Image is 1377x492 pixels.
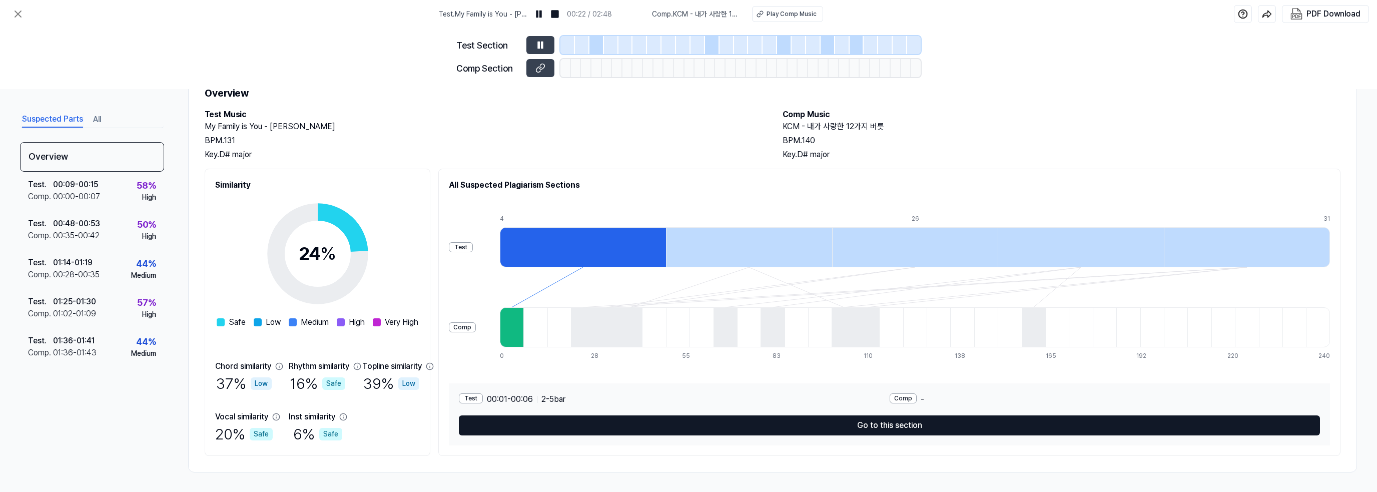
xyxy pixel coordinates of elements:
[349,316,365,328] span: High
[783,121,1340,133] h2: KCM - 내가 사랑한 12가지 버릇
[53,191,100,203] div: 00:00 - 00:07
[251,377,272,390] div: Low
[322,377,345,390] div: Safe
[362,360,422,372] div: Topline similarity
[136,335,156,348] div: 44 %
[215,179,420,191] h2: Similarity
[534,9,544,19] img: pause
[541,393,565,405] span: 2 - 5 bar
[215,423,273,445] div: 20 %
[752,6,823,22] button: Play Comp Music
[289,360,349,372] div: Rhythm similarity
[456,39,520,52] div: Test Section
[28,308,53,320] div: Comp .
[205,109,763,121] h2: Test Music
[299,240,336,267] div: 24
[449,322,476,332] div: Comp
[487,393,533,405] span: 00:01 - 00:06
[28,335,53,347] div: Test .
[500,351,523,360] div: 0
[136,257,156,270] div: 44 %
[131,348,156,359] div: Medium
[363,372,419,395] div: 39 %
[567,9,612,20] div: 00:22 / 02:48
[449,242,473,252] div: Test
[53,335,95,347] div: 01:36 - 01:41
[28,347,53,359] div: Comp .
[53,296,96,308] div: 01:25 - 01:30
[456,62,520,75] div: Comp Section
[319,428,342,440] div: Safe
[215,411,268,423] div: Vocal similarity
[682,351,706,360] div: 55
[864,351,887,360] div: 110
[1306,8,1360,21] div: PDF Download
[250,428,273,440] div: Safe
[142,192,156,203] div: High
[28,191,53,203] div: Comp .
[591,351,614,360] div: 28
[1227,351,1251,360] div: 220
[1323,214,1330,223] div: 31
[53,179,98,191] div: 00:09 - 00:15
[28,179,53,191] div: Test .
[53,269,100,281] div: 00:28 - 00:35
[28,230,53,242] div: Comp .
[53,347,97,359] div: 01:36 - 01:43
[53,257,93,269] div: 01:14 - 01:19
[652,9,740,20] span: Comp . KCM - 내가 사랑한 12가지 버릇
[385,316,418,328] span: Very High
[215,360,271,372] div: Chord similarity
[266,316,281,328] span: Low
[142,309,156,320] div: High
[912,214,1078,223] div: 26
[449,179,1330,191] h2: All Suspected Plagiarism Sections
[890,393,1320,405] div: -
[773,351,796,360] div: 83
[1290,8,1302,20] img: PDF Download
[229,316,246,328] span: Safe
[767,10,817,19] div: Play Comp Music
[93,112,101,128] button: All
[783,149,1340,161] div: Key. D# major
[783,135,1340,147] div: BPM. 140
[142,231,156,242] div: High
[53,308,96,320] div: 01:02 - 01:09
[890,393,917,403] div: Comp
[1046,351,1069,360] div: 165
[459,415,1320,435] button: Go to this section
[783,109,1340,121] h2: Comp Music
[320,243,336,264] span: %
[53,230,100,242] div: 00:35 - 00:42
[1136,351,1160,360] div: 192
[131,270,156,281] div: Medium
[459,393,483,403] div: Test
[955,351,978,360] div: 138
[216,372,272,395] div: 37 %
[290,372,345,395] div: 16 %
[398,377,419,390] div: Low
[550,9,560,19] img: stop
[205,149,763,161] div: Key. D# major
[137,179,156,192] div: 58 %
[28,257,53,269] div: Test .
[28,218,53,230] div: Test .
[500,214,666,223] div: 4
[1318,351,1330,360] div: 240
[205,121,763,133] h2: My Family is You - [PERSON_NAME]
[137,296,156,309] div: 57 %
[301,316,329,328] span: Medium
[205,86,1340,101] h1: Overview
[1262,9,1272,19] img: share
[289,411,335,423] div: Inst similarity
[22,112,83,128] button: Suspected Parts
[205,135,763,147] div: BPM. 131
[20,142,164,172] div: Overview
[439,9,527,20] span: Test . My Family is You - [PERSON_NAME]
[1238,9,1248,19] img: help
[137,218,156,231] div: 50 %
[28,296,53,308] div: Test .
[293,423,342,445] div: 6 %
[1288,6,1362,23] button: PDF Download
